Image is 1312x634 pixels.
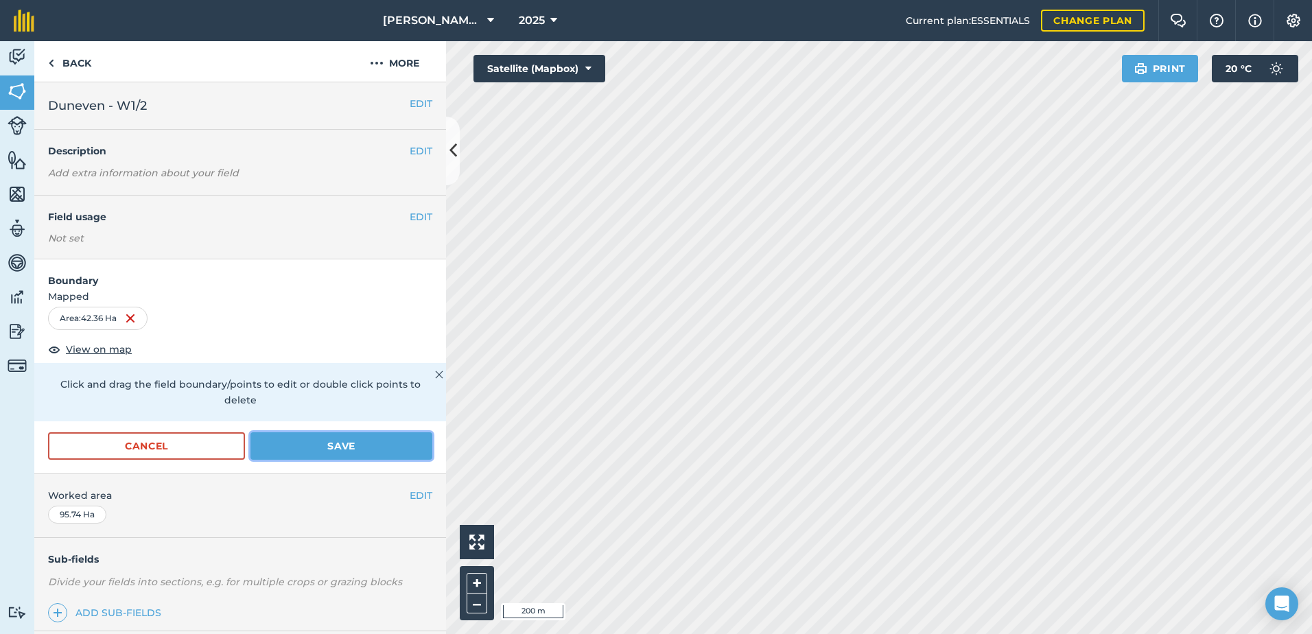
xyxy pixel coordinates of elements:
[473,55,605,82] button: Satellite (Mapbox)
[66,342,132,357] span: View on map
[48,143,432,158] h4: Description
[8,218,27,239] img: svg+xml;base64,PD94bWwgdmVyc2lvbj0iMS4wIiBlbmNvZGluZz0idXRmLTgiPz4KPCEtLSBHZW5lcmF0b3I6IEFkb2JlIE...
[34,259,446,288] h4: Boundary
[14,10,34,32] img: fieldmargin Logo
[48,55,54,71] img: svg+xml;base64,PHN2ZyB4bWxucz0iaHR0cDovL3d3dy53My5vcmcvMjAwMC9zdmciIHdpZHRoPSI5IiBoZWlnaHQ9IjI0Ii...
[8,356,27,375] img: svg+xml;base64,PD94bWwgdmVyc2lvbj0iMS4wIiBlbmNvZGluZz0idXRmLTgiPz4KPCEtLSBHZW5lcmF0b3I6IEFkb2JlIE...
[8,287,27,307] img: svg+xml;base64,PD94bWwgdmVyc2lvbj0iMS4wIiBlbmNvZGluZz0idXRmLTgiPz4KPCEtLSBHZW5lcmF0b3I6IEFkb2JlIE...
[8,184,27,204] img: svg+xml;base64,PHN2ZyB4bWxucz0iaHR0cDovL3d3dy53My5vcmcvMjAwMC9zdmciIHdpZHRoPSI1NiIgaGVpZ2h0PSI2MC...
[435,366,443,383] img: svg+xml;base64,PHN2ZyB4bWxucz0iaHR0cDovL3d3dy53My5vcmcvMjAwMC9zdmciIHdpZHRoPSIyMiIgaGVpZ2h0PSIzMC...
[125,310,136,327] img: svg+xml;base64,PHN2ZyB4bWxucz0iaHR0cDovL3d3dy53My5vcmcvMjAwMC9zdmciIHdpZHRoPSIxNiIgaGVpZ2h0PSIyNC...
[48,167,239,179] em: Add extra information about your field
[410,488,432,503] button: EDIT
[48,377,432,408] p: Click and drag the field boundary/points to edit or double click points to delete
[48,231,432,245] div: Not set
[48,341,60,357] img: svg+xml;base64,PHN2ZyB4bWxucz0iaHR0cDovL3d3dy53My5vcmcvMjAwMC9zdmciIHdpZHRoPSIxOCIgaGVpZ2h0PSIyNC...
[469,535,484,550] img: Four arrows, one pointing top left, one top right, one bottom right and the last bottom left
[34,41,105,82] a: Back
[1208,14,1225,27] img: A question mark icon
[343,41,446,82] button: More
[34,289,446,304] span: Mapped
[53,604,62,621] img: svg+xml;base64,PHN2ZyB4bWxucz0iaHR0cDovL3d3dy53My5vcmcvMjAwMC9zdmciIHdpZHRoPSIxNCIgaGVpZ2h0PSIyNC...
[48,432,245,460] button: Cancel
[383,12,482,29] span: [PERSON_NAME] ASAHI PADDOCKS
[1041,10,1145,32] a: Change plan
[519,12,545,29] span: 2025
[8,606,27,619] img: svg+xml;base64,PD94bWwgdmVyc2lvbj0iMS4wIiBlbmNvZGluZz0idXRmLTgiPz4KPCEtLSBHZW5lcmF0b3I6IEFkb2JlIE...
[34,552,446,567] h4: Sub-fields
[8,321,27,342] img: svg+xml;base64,PD94bWwgdmVyc2lvbj0iMS4wIiBlbmNvZGluZz0idXRmLTgiPz4KPCEtLSBHZW5lcmF0b3I6IEFkb2JlIE...
[467,573,487,594] button: +
[410,143,432,158] button: EDIT
[8,253,27,273] img: svg+xml;base64,PD94bWwgdmVyc2lvbj0iMS4wIiBlbmNvZGluZz0idXRmLTgiPz4KPCEtLSBHZW5lcmF0b3I6IEFkb2JlIE...
[1265,587,1298,620] div: Open Intercom Messenger
[1170,14,1186,27] img: Two speech bubbles overlapping with the left bubble in the forefront
[1285,14,1302,27] img: A cog icon
[1134,60,1147,77] img: svg+xml;base64,PHN2ZyB4bWxucz0iaHR0cDovL3d3dy53My5vcmcvMjAwMC9zdmciIHdpZHRoPSIxOSIgaGVpZ2h0PSIyNC...
[8,81,27,102] img: svg+xml;base64,PHN2ZyB4bWxucz0iaHR0cDovL3d3dy53My5vcmcvMjAwMC9zdmciIHdpZHRoPSI1NiIgaGVpZ2h0PSI2MC...
[1263,55,1290,82] img: svg+xml;base64,PD94bWwgdmVyc2lvbj0iMS4wIiBlbmNvZGluZz0idXRmLTgiPz4KPCEtLSBHZW5lcmF0b3I6IEFkb2JlIE...
[8,47,27,67] img: svg+xml;base64,PD94bWwgdmVyc2lvbj0iMS4wIiBlbmNvZGluZz0idXRmLTgiPz4KPCEtLSBHZW5lcmF0b3I6IEFkb2JlIE...
[8,150,27,170] img: svg+xml;base64,PHN2ZyB4bWxucz0iaHR0cDovL3d3dy53My5vcmcvMjAwMC9zdmciIHdpZHRoPSI1NiIgaGVpZ2h0PSI2MC...
[48,576,402,588] em: Divide your fields into sections, e.g. for multiple crops or grazing blocks
[467,594,487,613] button: –
[1212,55,1298,82] button: 20 °C
[48,506,106,524] div: 95.74 Ha
[1122,55,1199,82] button: Print
[410,209,432,224] button: EDIT
[48,96,147,115] span: Duneven - W1/2
[48,307,148,330] div: Area : 42.36 Ha
[250,432,432,460] button: Save
[48,488,432,503] span: Worked area
[410,96,432,111] button: EDIT
[48,209,410,224] h4: Field usage
[906,13,1030,28] span: Current plan : ESSENTIALS
[48,341,132,357] button: View on map
[48,603,167,622] a: Add sub-fields
[1226,55,1252,82] span: 20 ° C
[1248,12,1262,29] img: svg+xml;base64,PHN2ZyB4bWxucz0iaHR0cDovL3d3dy53My5vcmcvMjAwMC9zdmciIHdpZHRoPSIxNyIgaGVpZ2h0PSIxNy...
[370,55,384,71] img: svg+xml;base64,PHN2ZyB4bWxucz0iaHR0cDovL3d3dy53My5vcmcvMjAwMC9zdmciIHdpZHRoPSIyMCIgaGVpZ2h0PSIyNC...
[8,116,27,135] img: svg+xml;base64,PD94bWwgdmVyc2lvbj0iMS4wIiBlbmNvZGluZz0idXRmLTgiPz4KPCEtLSBHZW5lcmF0b3I6IEFkb2JlIE...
